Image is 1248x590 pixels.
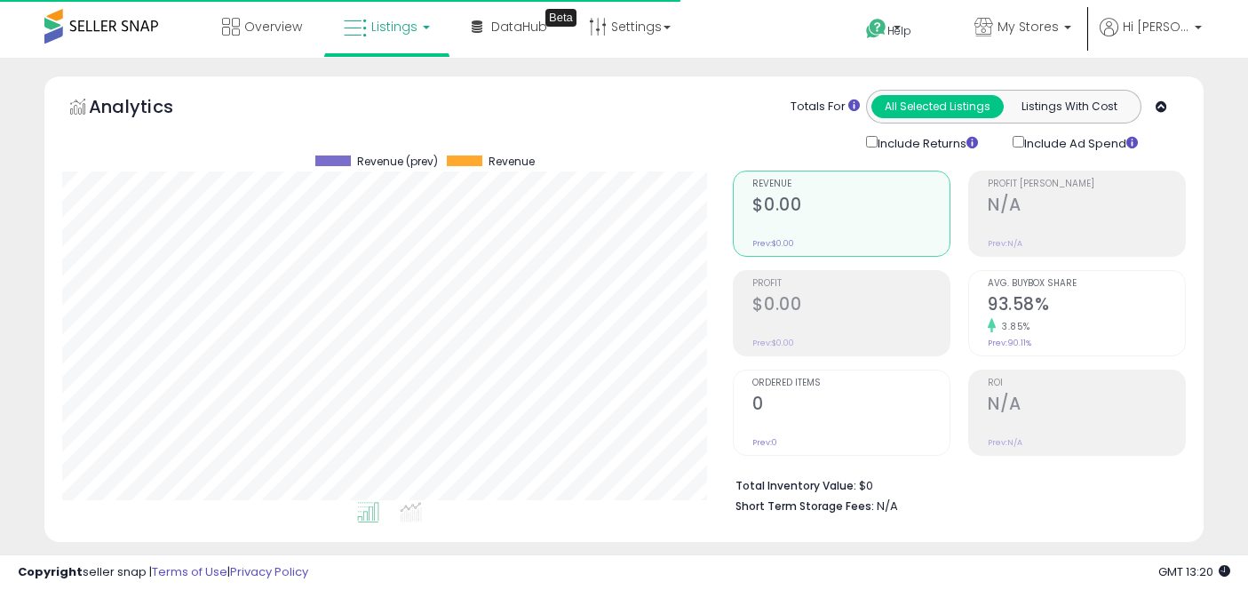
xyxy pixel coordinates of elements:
div: Include Returns [853,132,999,153]
button: Listings With Cost [1003,95,1135,118]
span: 2025-09-12 13:20 GMT [1158,563,1230,580]
h2: $0.00 [752,195,950,219]
span: Avg. Buybox Share [988,279,1185,289]
small: Prev: 90.11% [988,338,1031,348]
small: Prev: N/A [988,437,1022,448]
span: My Stores [998,18,1059,36]
button: All Selected Listings [871,95,1004,118]
small: Prev: $0.00 [752,338,794,348]
a: Privacy Policy [230,563,308,580]
span: Ordered Items [752,379,950,388]
span: N/A [877,498,898,514]
i: Get Help [865,18,887,40]
h2: N/A [988,195,1185,219]
small: Prev: N/A [988,238,1022,249]
div: Totals For [791,99,860,116]
b: Short Term Storage Fees: [735,498,874,514]
span: Help [887,23,911,38]
span: Revenue (prev) [357,155,438,168]
li: $0 [735,474,1172,495]
span: Revenue [489,155,535,168]
span: Overview [244,18,302,36]
small: 3.85% [996,320,1030,333]
div: seller snap | | [18,564,308,581]
span: Revenue [752,179,950,189]
div: Tooltip anchor [545,9,576,27]
small: Prev: $0.00 [752,238,794,249]
span: Profit [752,279,950,289]
a: Help [852,4,946,58]
strong: Copyright [18,563,83,580]
h5: Analytics [89,94,208,124]
h2: $0.00 [752,294,950,318]
span: ROI [988,379,1185,388]
span: Profit [PERSON_NAME] [988,179,1185,189]
h2: 93.58% [988,294,1185,318]
span: DataHub [491,18,547,36]
b: Total Inventory Value: [735,478,856,493]
span: Hi [PERSON_NAME] [1123,18,1189,36]
div: Include Ad Spend [999,132,1166,153]
h2: N/A [988,394,1185,418]
a: Hi [PERSON_NAME] [1100,18,1202,58]
small: Prev: 0 [752,437,777,448]
span: Listings [371,18,417,36]
a: Terms of Use [152,563,227,580]
h2: 0 [752,394,950,418]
